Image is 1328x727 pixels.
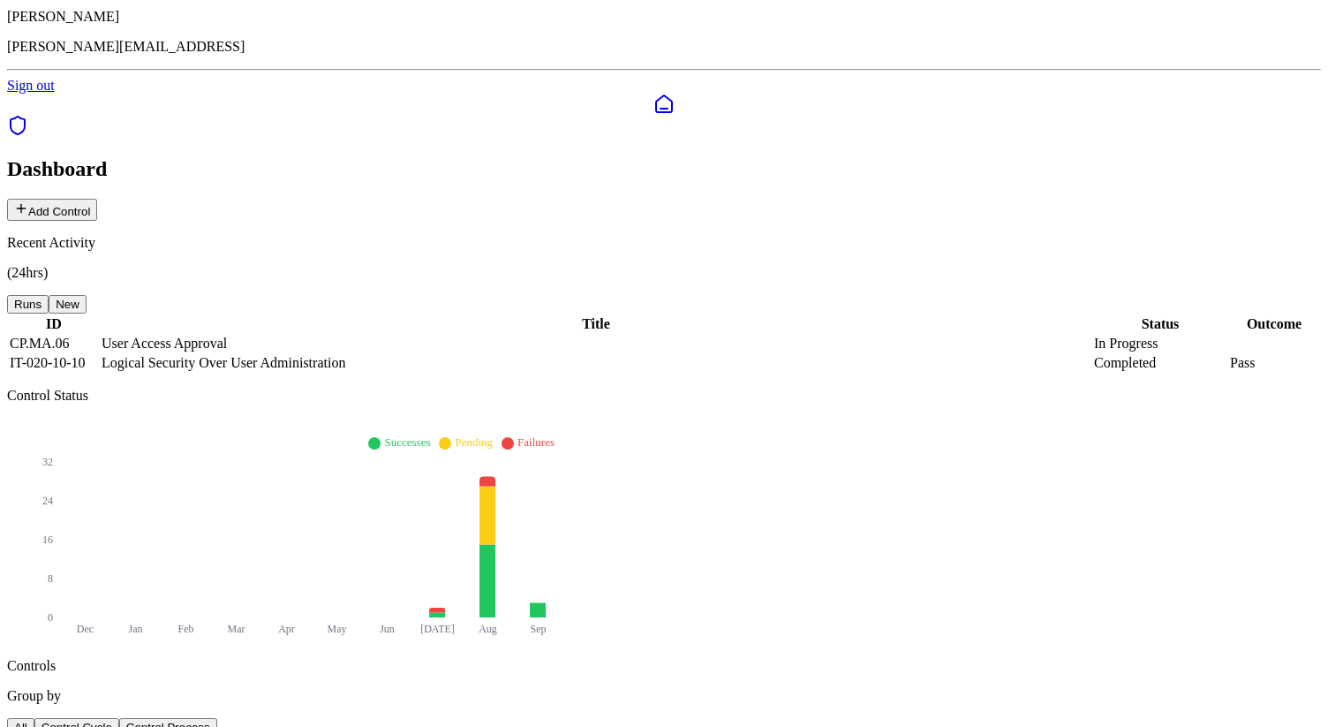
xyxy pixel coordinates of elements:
[102,316,1090,332] div: Title
[1230,316,1318,332] div: Outcome
[42,456,53,468] tspan: 32
[384,435,430,449] span: Successes
[101,335,1091,352] td: User Access Approval
[7,235,1321,251] p: Recent Activity
[129,622,143,634] tspan: Jan
[7,94,1321,115] a: Dashboard
[77,622,94,634] tspan: Dec
[455,435,493,449] span: Pending
[7,265,1321,281] p: (24hrs)
[7,78,55,93] a: Sign out
[48,572,53,585] tspan: 8
[228,622,245,634] tspan: Mar
[10,316,98,332] div: ID
[7,658,1321,674] p: Controls
[380,622,395,634] tspan: Jun
[101,354,1091,372] td: Logical Security Over User Administration
[1094,316,1226,332] div: Status
[178,622,194,634] tspan: Feb
[420,622,455,634] tspan: [DATE]
[531,622,547,634] tspan: Sep
[7,199,97,221] button: Add Control
[42,495,53,507] tspan: 24
[7,39,1321,55] p: [PERSON_NAME][EMAIL_ADDRESS]
[9,354,99,372] td: IT-020-10-10
[49,295,87,314] button: New
[7,388,1321,404] p: Control Status
[1094,355,1226,371] div: Completed
[9,335,99,352] td: CP.MA.06
[7,9,1321,25] p: [PERSON_NAME]
[7,157,1321,181] h2: Dashboard
[1230,355,1318,371] div: Pass
[7,295,49,314] button: Runs
[1094,336,1226,352] div: In Progress
[328,622,347,634] tspan: May
[48,611,53,624] tspan: 0
[479,622,497,634] tspan: Aug
[7,124,28,139] a: SOC 1 Reports
[7,688,1321,704] p: Group by
[517,435,555,449] span: Failures
[278,622,295,634] tspan: Apr
[42,534,53,546] tspan: 16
